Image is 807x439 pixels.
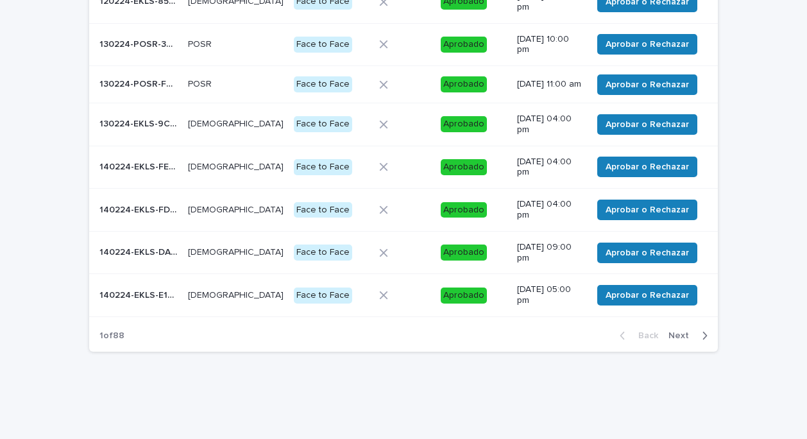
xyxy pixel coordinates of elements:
[99,288,180,301] p: 140224-EKLS-E1E213
[597,157,697,177] button: Aprobar o Rechazar
[606,160,689,173] span: Aprobar o Rechazar
[99,202,180,216] p: 140224-EKLS-FD6E2F
[89,23,718,66] tr: 130224-POSR-393A28130224-POSR-393A28 POSRPOSR Face to FaceAprobado[DATE] 10:00 pmAprobar o Rechazar
[609,330,663,341] button: Back
[188,76,214,90] p: POSR
[89,231,718,274] tr: 140224-EKLS-DA38C7140224-EKLS-DA38C7 [DEMOGRAPHIC_DATA][DEMOGRAPHIC_DATA] Face to FaceAprobado[DA...
[99,76,180,90] p: 130224-POSR-F4C5EF
[597,114,697,135] button: Aprobar o Rechazar
[441,159,487,175] div: Aprobado
[606,203,689,216] span: Aprobar o Rechazar
[517,79,582,90] p: [DATE] 11:00 am
[441,288,487,304] div: Aprobado
[606,289,689,302] span: Aprobar o Rechazar
[517,199,582,221] p: [DATE] 04:00 pm
[99,37,180,50] p: 130224-POSR-393A28
[89,274,718,317] tr: 140224-EKLS-E1E213140224-EKLS-E1E213 [DEMOGRAPHIC_DATA][DEMOGRAPHIC_DATA] Face to FaceAprobado[DA...
[294,37,352,53] div: Face to Face
[89,146,718,189] tr: 140224-EKLS-FE6ECA140224-EKLS-FE6ECA [DEMOGRAPHIC_DATA][DEMOGRAPHIC_DATA] Face to FaceAprobado[DA...
[99,116,180,130] p: 130224-EKLS-9CEBAD
[517,242,582,264] p: [DATE] 09:00 pm
[89,66,718,103] tr: 130224-POSR-F4C5EF130224-POSR-F4C5EF POSRPOSR Face to FaceAprobado[DATE] 11:00 amAprobar o Rechazar
[294,245,352,261] div: Face to Face
[631,331,658,340] span: Back
[188,202,286,216] p: [DEMOGRAPHIC_DATA]
[188,288,286,301] p: [DEMOGRAPHIC_DATA]
[188,245,286,258] p: [DEMOGRAPHIC_DATA]
[517,34,582,56] p: [DATE] 10:00 pm
[188,159,286,173] p: [DEMOGRAPHIC_DATA]
[294,202,352,218] div: Face to Face
[517,114,582,135] p: [DATE] 04:00 pm
[89,103,718,146] tr: 130224-EKLS-9CEBAD130224-EKLS-9CEBAD [DEMOGRAPHIC_DATA][DEMOGRAPHIC_DATA] Face to FaceAprobado[DA...
[517,157,582,178] p: [DATE] 04:00 pm
[663,330,718,341] button: Next
[597,34,697,55] button: Aprobar o Rechazar
[597,74,697,95] button: Aprobar o Rechazar
[99,245,180,258] p: 140224-EKLS-DA38C7
[606,118,689,131] span: Aprobar o Rechazar
[606,38,689,51] span: Aprobar o Rechazar
[441,245,487,261] div: Aprobado
[441,37,487,53] div: Aprobado
[294,159,352,175] div: Face to Face
[441,202,487,218] div: Aprobado
[294,288,352,304] div: Face to Face
[89,189,718,232] tr: 140224-EKLS-FD6E2F140224-EKLS-FD6E2F [DEMOGRAPHIC_DATA][DEMOGRAPHIC_DATA] Face to FaceAprobado[DA...
[188,116,286,130] p: [DEMOGRAPHIC_DATA]
[597,200,697,220] button: Aprobar o Rechazar
[597,243,697,263] button: Aprobar o Rechazar
[606,78,689,91] span: Aprobar o Rechazar
[517,284,582,306] p: [DATE] 05:00 pm
[99,159,180,173] p: 140224-EKLS-FE6ECA
[294,116,352,132] div: Face to Face
[188,37,214,50] p: POSR
[597,285,697,306] button: Aprobar o Rechazar
[441,76,487,92] div: Aprobado
[441,116,487,132] div: Aprobado
[294,76,352,92] div: Face to Face
[89,320,135,352] p: 1 of 88
[668,331,697,340] span: Next
[606,246,689,259] span: Aprobar o Rechazar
